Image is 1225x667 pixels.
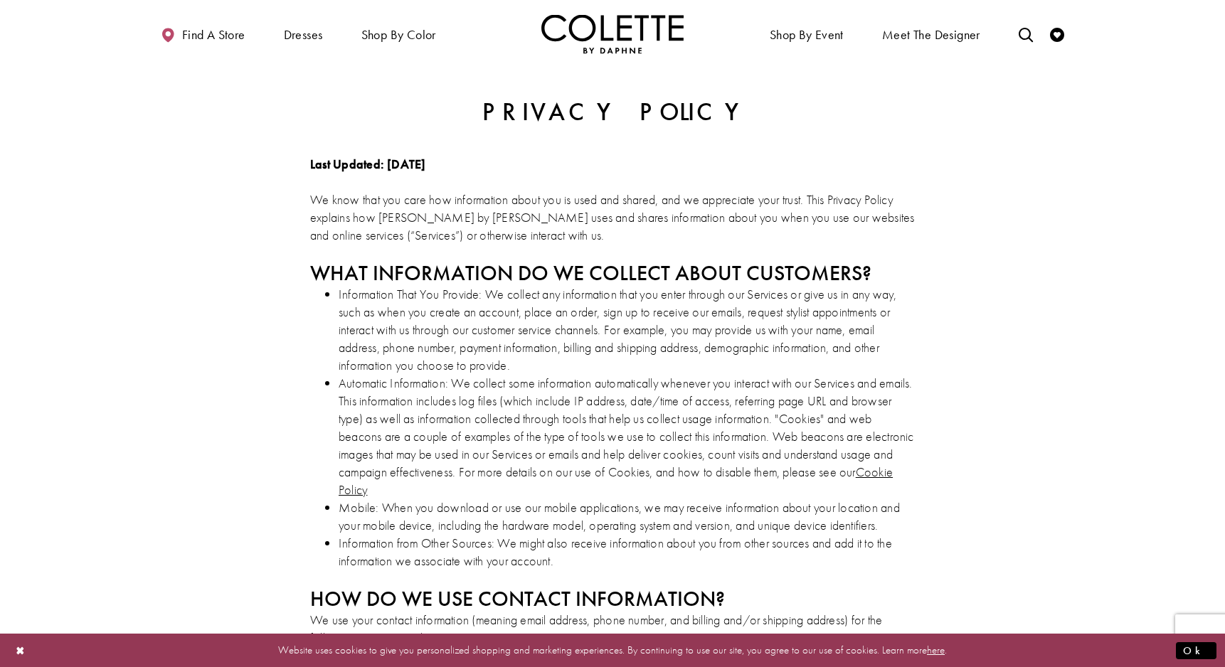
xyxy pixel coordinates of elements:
[284,28,323,42] span: Dresses
[882,28,980,42] span: Meet the designer
[339,375,445,391] span: Automatic Information
[339,498,915,534] li: : When you download or use our mobile applications, we may receive information about your locatio...
[310,98,915,127] h2: Privacy Policy
[770,28,844,42] span: Shop By Event
[9,638,33,663] button: Close Dialog
[1046,14,1068,53] a: Check Wishlist
[339,374,915,498] li: : We collect some information automatically whenever you interact with our Services and emails. T...
[927,643,945,657] a: here
[310,587,915,611] h2: HOW DO WE USE CONTACT INFORMATION?
[879,14,984,53] a: Meet the designer
[157,14,248,53] a: Find a store
[766,14,847,53] span: Shop By Event
[339,499,376,516] span: Mobile
[182,28,245,42] span: Find a store
[1015,14,1036,53] a: Toggle search
[339,535,492,551] span: Information from Other Sources
[361,28,436,42] span: Shop by color
[280,14,327,53] span: Dresses
[310,611,915,646] p: We use your contact information (meaning email address, phone number, and billing and/or shipping...
[339,285,915,374] li: : We collect any information that you enter through our Services or give us in any way, such as w...
[310,156,426,172] strong: Last Updated: [DATE]
[1176,641,1216,659] button: Submit Dialog
[102,641,1123,660] p: Website uses cookies to give you personalized shopping and marketing experiences. By continuing t...
[310,191,915,244] p: We know that you care how information about you is used and shared, and we appreciate your trust....
[358,14,440,53] span: Shop by color
[339,464,893,498] a: Opens in new tab
[339,286,479,302] span: Information That You Provide
[541,14,684,53] img: Colette by Daphne
[541,14,684,53] a: Visit Home Page
[310,262,915,285] h2: WHAT INFORMATION DO WE COLLECT ABOUT CUSTOMERS?
[339,534,915,570] li: : We might also receive information about you from other sources and add it to the information we...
